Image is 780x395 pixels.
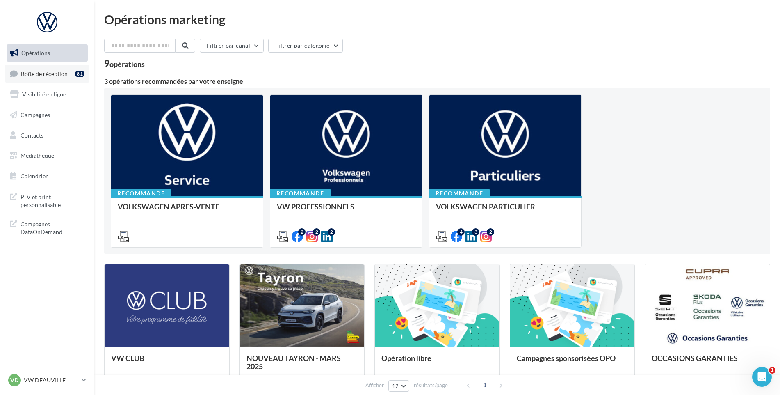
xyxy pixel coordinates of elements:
div: 3 opérations recommandées par votre enseigne [104,78,770,85]
div: Recommandé [111,189,171,198]
span: Campagnes DataOnDemand [21,218,84,236]
div: opérations [109,60,145,68]
span: VW PROFESSIONNELS [277,202,354,211]
button: Filtrer par catégorie [268,39,343,53]
div: Recommandé [429,189,490,198]
iframe: Intercom live chat [752,367,772,387]
span: Médiathèque [21,152,54,159]
a: Contacts [5,127,89,144]
span: VOLKSWAGEN PARTICULIER [436,202,535,211]
span: VD [10,376,18,384]
span: Campagnes sponsorisées OPO [517,354,616,363]
span: 1 [478,379,491,392]
span: Visibilité en ligne [22,91,66,98]
span: Afficher [365,381,384,389]
a: Campagnes DataOnDemand [5,215,89,239]
div: 9 [104,59,145,68]
a: Visibilité en ligne [5,86,89,103]
button: Filtrer par canal [200,39,264,53]
span: Opérations [21,49,50,56]
div: 2 [298,228,306,236]
div: 4 [457,228,465,236]
a: Calendrier [5,168,89,185]
span: OCCASIONS GARANTIES [652,354,738,363]
span: NOUVEAU TAYRON - MARS 2025 [246,354,341,371]
span: 12 [392,383,399,389]
span: Campagnes [21,111,50,118]
span: Calendrier [21,172,48,179]
span: 1 [769,367,775,374]
a: Boîte de réception81 [5,65,89,83]
span: Opération libre [381,354,431,363]
span: VW CLUB [111,354,144,363]
a: VD VW DEAUVILLE [7,372,88,388]
p: VW DEAUVILLE [24,376,78,384]
span: résultats/page [414,381,448,389]
span: VOLKSWAGEN APRES-VENTE [118,202,219,211]
span: Boîte de réception [21,70,68,77]
div: 3 [472,228,479,236]
div: 2 [313,228,320,236]
a: Opérations [5,44,89,62]
a: Campagnes [5,106,89,124]
button: 12 [388,380,409,392]
div: Recommandé [270,189,331,198]
span: Contacts [21,131,43,138]
a: Médiathèque [5,147,89,164]
div: 2 [487,228,494,236]
a: PLV et print personnalisable [5,188,89,212]
div: 2 [328,228,335,236]
div: 81 [75,71,84,77]
span: PLV et print personnalisable [21,191,84,209]
div: Opérations marketing [104,13,770,25]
